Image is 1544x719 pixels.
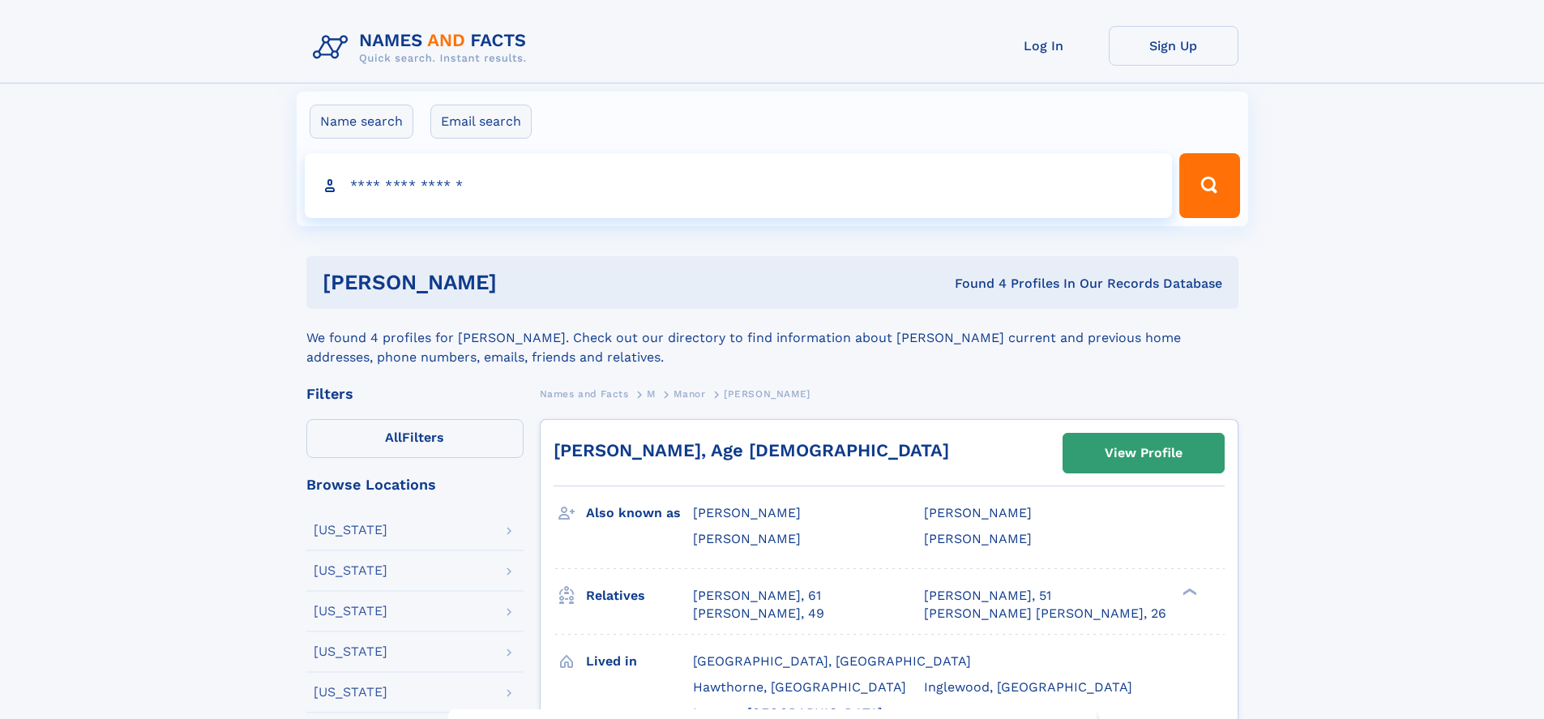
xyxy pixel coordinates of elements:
span: [PERSON_NAME] [924,505,1032,520]
div: We found 4 profiles for [PERSON_NAME]. Check out our directory to find information about [PERSON_... [306,309,1238,367]
a: [PERSON_NAME], 51 [924,587,1051,605]
div: [US_STATE] [314,564,387,577]
a: [PERSON_NAME], 49 [693,605,824,623]
h3: Lived in [586,648,693,675]
h1: [PERSON_NAME] [323,272,726,293]
span: Manor [674,388,705,400]
div: View Profile [1105,434,1183,472]
div: Filters [306,387,524,401]
h3: Also known as [586,499,693,527]
a: [PERSON_NAME], 61 [693,587,821,605]
div: Found 4 Profiles In Our Records Database [725,275,1222,293]
span: [PERSON_NAME] [693,531,801,546]
a: Names and Facts [540,383,629,404]
a: [PERSON_NAME], Age [DEMOGRAPHIC_DATA] [554,440,949,460]
div: [US_STATE] [314,645,387,658]
span: M [647,388,656,400]
label: Name search [310,105,413,139]
img: Logo Names and Facts [306,26,540,70]
span: Hawthorne, [GEOGRAPHIC_DATA] [693,679,906,695]
input: search input [305,153,1173,218]
button: Search Button [1179,153,1239,218]
span: [PERSON_NAME] [693,505,801,520]
span: Inglewood, [GEOGRAPHIC_DATA] [924,679,1132,695]
label: Filters [306,419,524,458]
a: Sign Up [1109,26,1238,66]
h3: Relatives [586,582,693,610]
div: Browse Locations [306,477,524,492]
span: [PERSON_NAME] [724,388,810,400]
div: [US_STATE] [314,686,387,699]
label: Email search [430,105,532,139]
div: [US_STATE] [314,524,387,537]
a: Manor [674,383,705,404]
a: View Profile [1063,434,1224,473]
a: M [647,383,656,404]
a: [PERSON_NAME] [PERSON_NAME], 26 [924,605,1166,623]
div: ❯ [1178,586,1198,597]
span: [PERSON_NAME] [924,531,1032,546]
span: All [385,430,402,445]
div: [US_STATE] [314,605,387,618]
a: Log In [979,26,1109,66]
span: [GEOGRAPHIC_DATA], [GEOGRAPHIC_DATA] [693,653,971,669]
